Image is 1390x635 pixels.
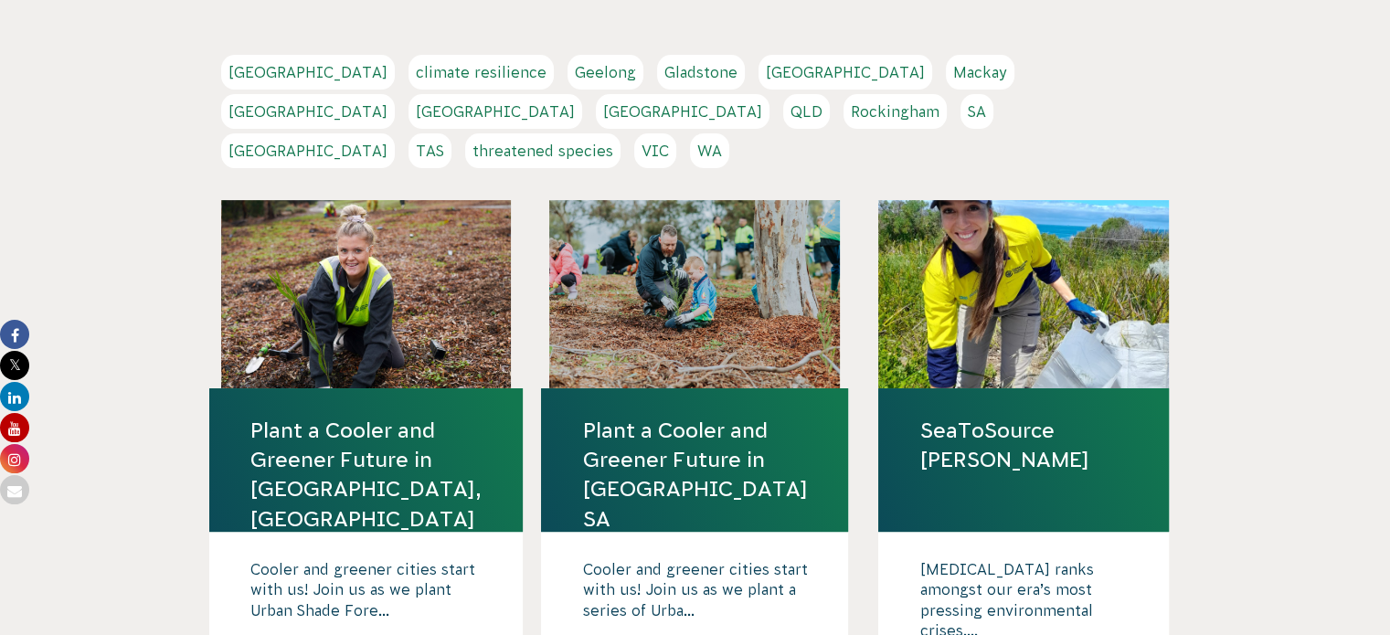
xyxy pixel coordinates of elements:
a: threatened species [465,133,621,168]
a: Geelong [568,55,643,90]
a: [GEOGRAPHIC_DATA] [596,94,769,129]
a: SA [960,94,993,129]
a: [GEOGRAPHIC_DATA] [409,94,582,129]
a: TAS [409,133,451,168]
a: climate resilience [409,55,554,90]
a: SeaToSource [PERSON_NAME] [919,416,1128,474]
a: Rockingham [844,94,947,129]
a: VIC [634,133,676,168]
a: [GEOGRAPHIC_DATA] [221,94,395,129]
a: [GEOGRAPHIC_DATA] [759,55,932,90]
a: [GEOGRAPHIC_DATA] [221,133,395,168]
a: Plant a Cooler and Greener Future in [GEOGRAPHIC_DATA] SA [582,416,807,534]
a: WA [690,133,729,168]
a: QLD [783,94,830,129]
a: Gladstone [657,55,745,90]
a: [GEOGRAPHIC_DATA] [221,55,395,90]
a: Plant a Cooler and Greener Future in [GEOGRAPHIC_DATA], [GEOGRAPHIC_DATA] [250,416,482,534]
a: Mackay [946,55,1014,90]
